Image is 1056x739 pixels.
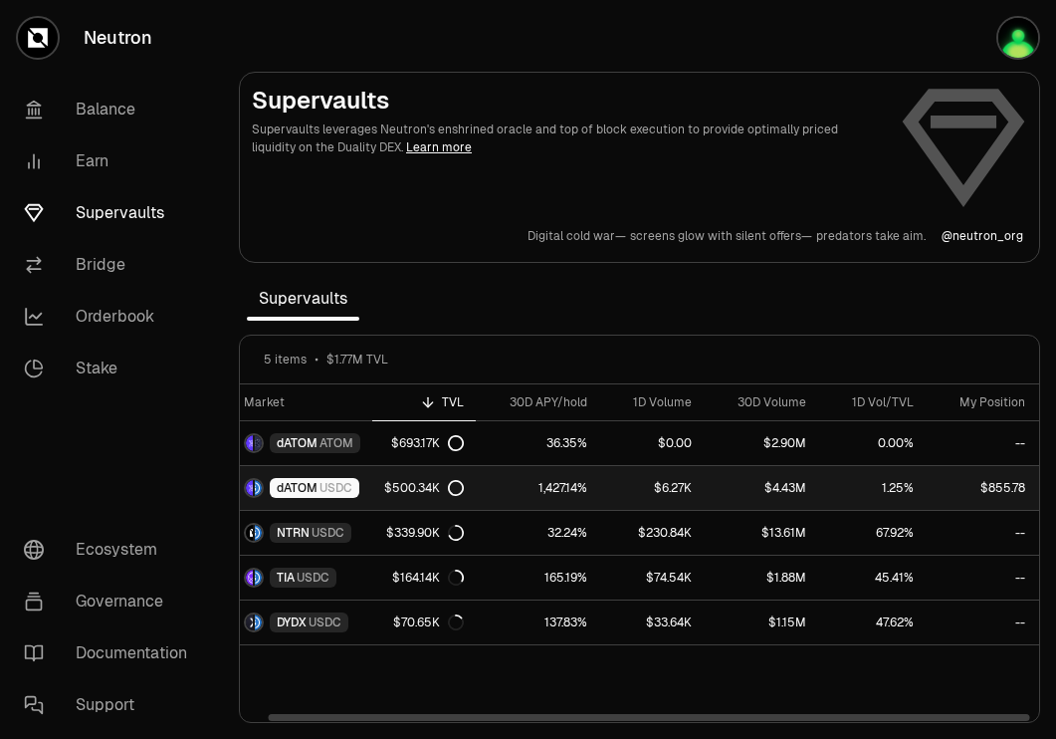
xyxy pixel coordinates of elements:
div: $500.34K [384,480,464,496]
a: -- [926,601,1049,644]
a: -- [926,556,1049,600]
a: 165.19% [476,556,599,600]
a: $855.78 [926,466,1049,510]
p: @ neutron_org [942,228,1023,244]
a: Earn [8,135,215,187]
a: $339.90K [372,511,476,555]
span: dATOM [277,435,317,451]
a: Ecosystem [8,524,215,576]
span: dATOM [277,480,317,496]
a: Digital cold war—screens glow with silent offers—predators take aim. [528,228,926,244]
span: USDC [319,480,352,496]
a: 45.41% [818,556,926,600]
a: $2.90M [704,421,818,465]
img: dATOM Logo [246,480,253,496]
span: TIA [277,570,295,586]
a: $1.15M [704,601,818,644]
span: USDC [312,525,344,541]
a: TIA LogoUSDC LogoTIAUSDC [220,556,372,600]
span: DYDX [277,615,307,630]
img: USDC Logo [255,570,262,586]
a: 137.83% [476,601,599,644]
h2: Supervaults [252,85,884,117]
img: ATOM Logo [255,435,262,451]
div: 1D Vol/TVL [830,394,914,410]
p: Digital cold war— [528,228,626,244]
a: DYDX LogoUSDC LogoDYDXUSDC [220,601,372,644]
div: $164.14K [392,570,464,586]
div: $693.17K [391,435,464,451]
span: $1.77M TVL [326,352,388,368]
span: 5 items [264,352,307,368]
a: $0.00 [599,421,704,465]
div: Market [244,394,360,410]
a: 1,427.14% [476,466,599,510]
a: $33.64K [599,601,704,644]
span: ATOM [319,435,353,451]
span: USDC [297,570,329,586]
a: @neutron_org [942,228,1023,244]
a: $4.43M [704,466,818,510]
a: 32.24% [476,511,599,555]
a: 1.25% [818,466,926,510]
a: Learn more [406,139,472,155]
p: predators take aim. [816,228,926,244]
img: USDC Logo [255,480,262,496]
a: $1.88M [704,556,818,600]
a: 0.00% [818,421,926,465]
a: $164.14K [372,556,476,600]
div: 30D APY/hold [488,394,587,410]
div: My Position [938,394,1025,410]
a: -- [926,421,1049,465]
img: DYDX Logo [246,615,253,630]
a: dATOM LogoATOM LogodATOMATOM [220,421,372,465]
span: USDC [309,615,341,630]
a: Governance [8,576,215,627]
div: $70.65K [393,615,464,630]
span: Supervaults [247,279,359,319]
p: screens glow with silent offers— [630,228,812,244]
a: Supervaults [8,187,215,239]
a: 47.62% [818,601,926,644]
a: $230.84K [599,511,704,555]
a: 67.92% [818,511,926,555]
img: dATOM Logo [246,435,253,451]
a: -- [926,511,1049,555]
a: Stake [8,343,215,394]
a: $74.54K [599,556,704,600]
span: NTRN [277,525,310,541]
div: $339.90K [386,525,464,541]
a: Documentation [8,627,215,679]
img: USDC Logo [255,615,262,630]
a: $70.65K [372,601,476,644]
a: Balance [8,84,215,135]
img: NTRN Logo [246,525,253,541]
a: $6.27K [599,466,704,510]
a: $13.61M [704,511,818,555]
a: $693.17K [372,421,476,465]
a: Support [8,679,215,731]
p: Supervaults leverages Neutron's enshrined oracle and top of block execution to provide optimally ... [252,121,884,156]
img: TIA Logo [246,570,253,586]
a: Orderbook [8,291,215,343]
a: dATOM LogoUSDC LogodATOMUSDC [220,466,372,510]
img: USDC Logo [255,525,262,541]
a: $500.34K [372,466,476,510]
img: Atom Staking [998,18,1038,58]
a: Bridge [8,239,215,291]
a: 36.35% [476,421,599,465]
div: 30D Volume [716,394,806,410]
div: TVL [384,394,464,410]
a: NTRN LogoUSDC LogoNTRNUSDC [220,511,372,555]
div: 1D Volume [611,394,692,410]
